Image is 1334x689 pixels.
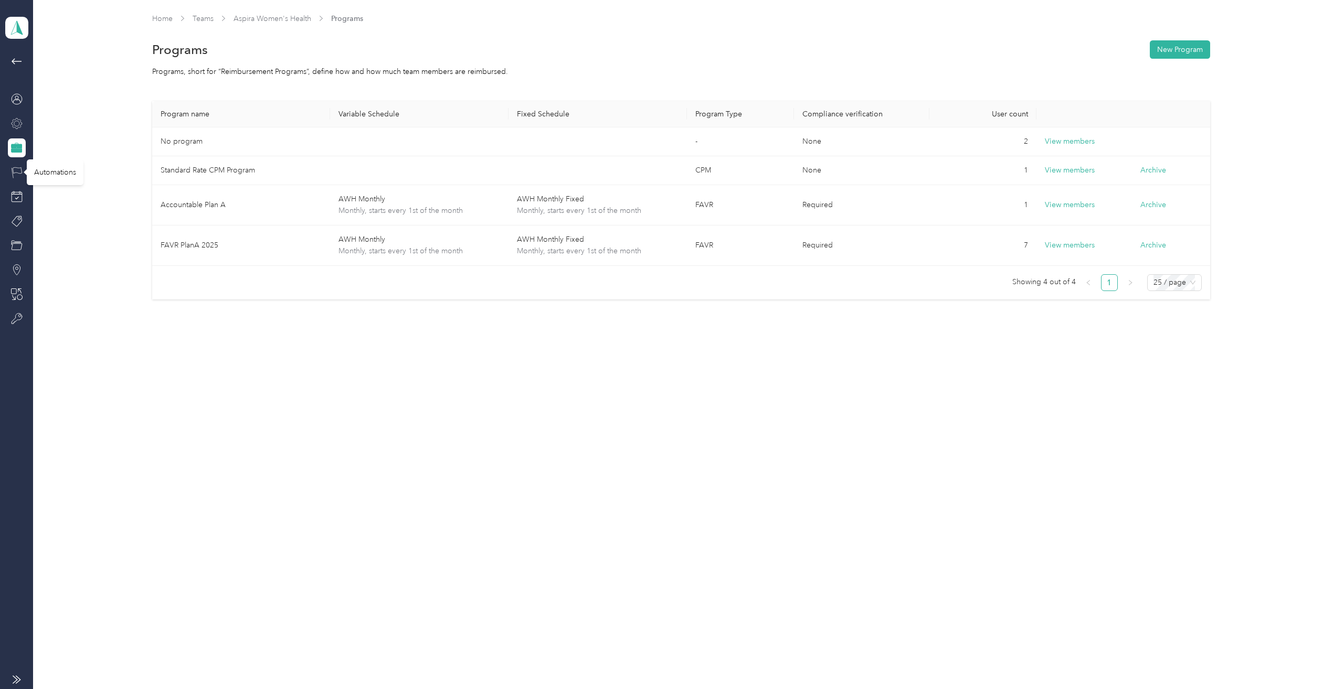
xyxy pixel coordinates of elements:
[338,245,500,257] span: Monthly, starts every 1st of the month
[338,205,500,217] span: Monthly, starts every 1st of the month
[1045,165,1095,176] button: View members
[152,66,1210,77] div: Programs, short for “Reimbursement Programs”, define how and how much team members are reimbursed.
[1150,40,1210,59] button: New Program
[794,127,929,156] td: None
[1147,274,1202,291] div: Page Size
[929,156,1036,185] td: 1
[929,225,1036,266] td: 7
[27,159,83,185] div: Automations
[1101,274,1118,291] li: 1
[1140,165,1166,176] button: Archive
[517,193,679,205] span: AWH Monthly Fixed
[1085,279,1092,286] span: left
[234,14,311,23] a: Aspira Women's Health
[687,156,794,185] td: CPM
[929,127,1036,156] td: 2
[193,14,214,23] a: Teams
[1122,274,1139,291] button: right
[1080,274,1097,291] button: left
[1122,274,1139,291] li: Next Page
[794,185,929,225] td: Required
[1045,240,1095,251] button: View members
[1080,274,1097,291] li: Previous Page
[1153,275,1195,290] span: 25 / page
[1140,199,1166,210] button: Archive
[687,185,794,225] td: FAVR
[794,225,929,266] td: Required
[517,234,679,245] span: AWH Monthly Fixed
[152,44,208,55] h1: Programs
[330,101,509,127] th: Variable Schedule
[517,205,679,217] span: Monthly, starts every 1st of the month
[152,185,331,225] td: Accountable Plan A
[152,101,331,127] th: Program name
[794,156,929,185] td: None
[1102,275,1117,290] a: 1
[152,156,331,185] td: Standard Rate CPM Program
[1045,199,1095,211] button: View members
[331,13,363,24] span: Programs
[687,127,794,156] td: -
[929,101,1036,127] th: User count
[509,101,687,127] th: Fixed Schedule
[929,185,1036,225] td: 1
[1275,630,1334,689] iframe: Everlance-gr Chat Button Frame
[1127,279,1134,286] span: right
[517,245,679,257] span: Monthly, starts every 1st of the month
[1045,136,1095,147] button: View members
[152,14,173,23] a: Home
[794,101,929,127] th: Compliance verification
[1012,274,1076,290] span: Showing 4 out of 4
[687,225,794,266] td: FAVR
[152,127,331,156] td: No program
[338,234,500,245] span: AWH Monthly
[338,193,500,205] span: AWH Monthly
[1140,240,1166,251] button: Archive
[687,101,794,127] th: Program Type
[152,225,331,266] td: FAVR PlanA 2025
